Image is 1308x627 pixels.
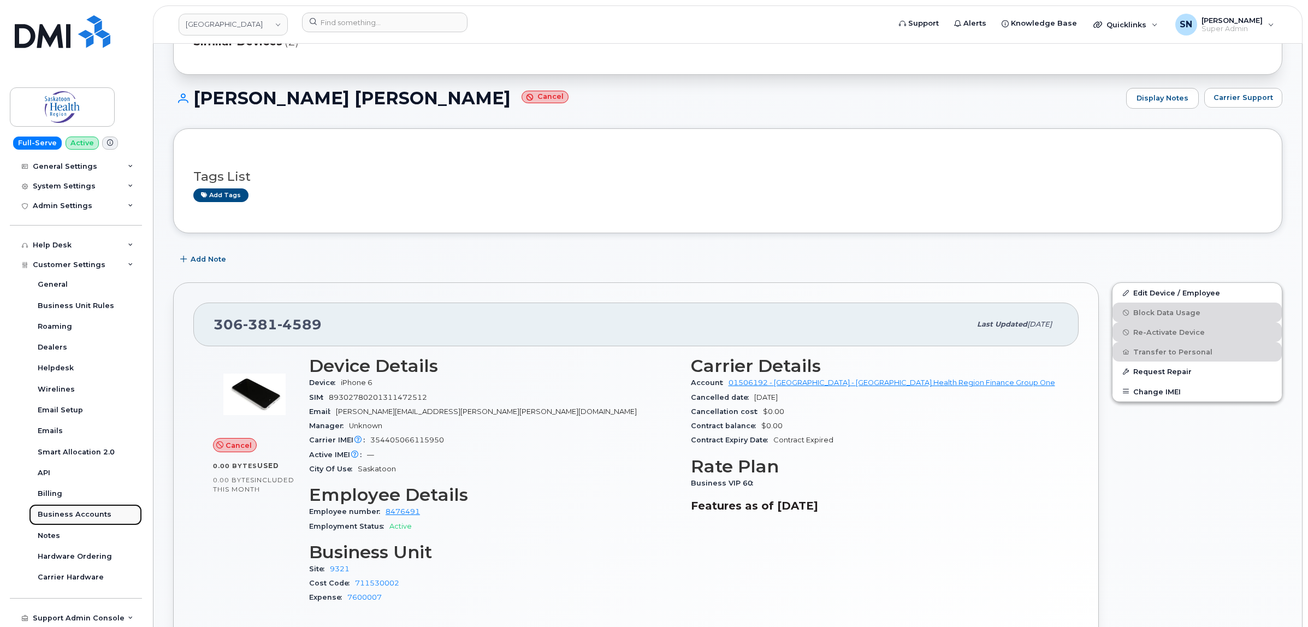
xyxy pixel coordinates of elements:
button: Re-Activate Device [1112,322,1282,342]
h3: Features as of [DATE] [691,499,1060,512]
h3: Carrier Details [691,356,1060,376]
span: SN [1180,18,1192,31]
h1: [PERSON_NAME] [PERSON_NAME] [173,88,1121,108]
span: [PERSON_NAME][EMAIL_ADDRESS][PERSON_NAME][PERSON_NAME][DOMAIN_NAME] [336,407,637,416]
button: Transfer to Personal [1112,342,1282,362]
a: 7600007 [347,593,382,601]
span: Contract balance [691,422,761,430]
span: Carrier IMEI [309,436,370,444]
span: [DATE] [754,393,778,401]
a: Add tags [193,188,248,202]
span: Employee number [309,507,386,516]
a: 711530002 [355,579,399,587]
span: Cancel [226,440,252,451]
span: Device [309,378,341,387]
input: Find something... [302,13,467,32]
span: Carrier Support [1214,92,1273,103]
button: Block Data Usage [1112,303,1282,322]
img: image20231002-4137094-pzpyfj.jpeg [222,362,287,427]
span: Email [309,407,336,416]
span: 0.00 Bytes [213,462,257,470]
button: Add Note [173,250,235,269]
a: 01506192 - [GEOGRAPHIC_DATA] - [GEOGRAPHIC_DATA] Health Region Finance Group One [729,378,1055,387]
span: $0.00 [763,407,784,416]
span: Knowledge Base [1011,18,1077,29]
span: Cancellation cost [691,407,763,416]
span: Cost Code [309,579,355,587]
a: Support [891,13,946,34]
span: Account [691,378,729,387]
span: Active IMEI [309,451,367,459]
span: Contract Expiry Date [691,436,773,444]
span: Add Note [191,254,226,264]
span: 381 [243,316,277,333]
div: Sabrina Nguyen [1168,14,1282,36]
span: Quicklinks [1106,20,1146,29]
span: 4589 [277,316,322,333]
a: Alerts [946,13,994,34]
span: $0.00 [761,422,783,430]
span: Support [908,18,939,29]
span: [PERSON_NAME] [1202,16,1263,25]
span: Re-Activate Device [1133,328,1205,336]
small: Cancel [522,91,569,103]
button: Request Repair [1112,362,1282,381]
span: iPhone 6 [341,378,372,387]
a: 9321 [330,565,350,573]
span: 306 [214,316,322,333]
span: [DATE] [1027,320,1052,328]
span: Employment Status [309,522,389,530]
span: Expense [309,593,347,601]
a: 8476491 [386,507,420,516]
button: Change IMEI [1112,382,1282,401]
h3: Device Details [309,356,678,376]
a: Edit Device / Employee [1112,283,1282,303]
span: Active [389,522,412,530]
button: Carrier Support [1204,88,1282,108]
h3: Employee Details [309,485,678,505]
a: Display Notes [1126,88,1199,109]
span: Cancelled date [691,393,754,401]
span: Contract Expired [773,436,833,444]
span: Saskatoon [358,465,396,473]
span: Last updated [977,320,1027,328]
span: used [257,462,279,470]
span: Manager [309,422,349,430]
span: Business VIP 60 [691,479,759,487]
iframe: Messenger Launcher [1260,579,1300,619]
span: Site [309,565,330,573]
span: 0.00 Bytes [213,476,255,484]
span: City Of Use [309,465,358,473]
div: Quicklinks [1086,14,1165,36]
span: — [367,451,374,459]
h3: Business Unit [309,542,678,562]
span: Unknown [349,422,382,430]
span: Super Admin [1202,25,1263,33]
h3: Rate Plan [691,457,1060,476]
h3: Tags List [193,170,1262,184]
span: Alerts [963,18,986,29]
a: Knowledge Base [994,13,1085,34]
span: 354405066115950 [370,436,444,444]
span: 89302780201311472512 [329,393,427,401]
span: SIM [309,393,329,401]
a: Saskatoon Health Region [179,14,288,36]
